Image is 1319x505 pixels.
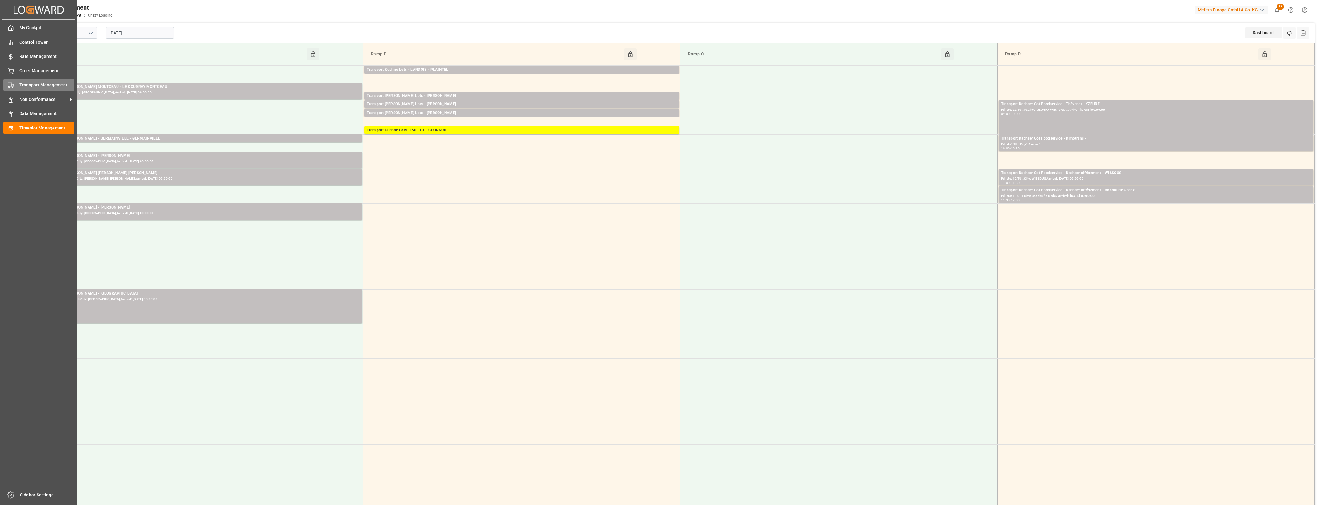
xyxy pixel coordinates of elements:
button: show 13 new notifications [1270,3,1284,17]
div: Pallets: 27,TU: 2398,City: [GEOGRAPHIC_DATA],Arrival: [DATE] 00:00:00 [50,297,360,302]
div: - [1010,181,1011,184]
div: - [1010,199,1011,201]
div: Transport Kuehne Lots - PALLUT - COURNON [367,127,677,133]
div: 09:00 [1001,113,1010,115]
div: Melitta Europa GmbH & Co. KG [1195,6,1268,14]
div: Transport Kuehne Lots - LANDOIS - PLAINTEL [367,67,677,73]
div: Transport Dachser Cof Foodservice - Dachser affrètement - Bondoufle Cedex [1001,187,1311,193]
span: Non Conformance [19,96,68,103]
div: Pallets: 22,TU: 36,City: [GEOGRAPHIC_DATA],Arrival: [DATE] 00:00:00 [1001,107,1311,113]
div: Transport [PERSON_NAME] Lots - [PERSON_NAME] [367,93,677,99]
a: Timeslot Management [3,122,74,134]
div: Pallets: ,TU: 120,City: [GEOGRAPHIC_DATA],Arrival: [DATE] 00:00:00 [50,90,360,95]
span: Sidebar Settings [20,492,75,498]
div: Transport Dachser Cof Foodservice - Dimotrans - [1001,136,1311,142]
div: Transport [PERSON_NAME] Lots - [PERSON_NAME] [367,101,677,107]
a: My Cockpit [3,22,74,34]
div: Pallets: 10,TU: ,City: WISSOUS,Arrival: [DATE] 00:00:00 [1001,176,1311,181]
span: Control Tower [19,39,74,46]
a: Order Management [3,65,74,77]
div: Transport [PERSON_NAME] [PERSON_NAME] [PERSON_NAME] [50,170,360,176]
div: 11:30 [1011,181,1020,184]
span: Timeslot Management [19,125,74,131]
div: Pallets: 1,TU: 481,City: [GEOGRAPHIC_DATA],Arrival: [DATE] 00:00:00 [50,211,360,216]
span: Transport Management [19,82,74,88]
div: Ramp C [685,48,941,60]
div: Pallets: 2,TU: 908,City: [GEOGRAPHIC_DATA],Arrival: [DATE] 00:00:00 [50,159,360,164]
div: Transport [PERSON_NAME] Lots - [PERSON_NAME] [367,110,677,116]
a: Control Tower [3,36,74,48]
div: Pallets: 6,TU: 1511,City: CARQUEFOU,Arrival: [DATE] 00:00:00 [367,107,677,113]
div: 10:00 [1001,147,1010,150]
div: Transport [PERSON_NAME] - [PERSON_NAME] [50,153,360,159]
button: open menu [86,28,95,38]
div: 10:00 [1011,113,1020,115]
a: Data Management [3,108,74,120]
div: Pallets: 2,TU: 602,City: [GEOGRAPHIC_DATA],Arrival: [DATE] 00:00:00 [367,133,677,139]
a: Rate Management [3,50,74,62]
div: Pallets: 3,TU: 313,City: PLAINTEL,Arrival: [DATE] 00:00:00 [367,73,677,78]
span: My Cockpit [19,25,74,31]
div: Ramp B [368,48,624,60]
div: 11:00 [1001,181,1010,184]
div: Transport [PERSON_NAME] - [PERSON_NAME] [50,205,360,211]
div: Transport [PERSON_NAME] - [GEOGRAPHIC_DATA] [50,291,360,297]
div: Pallets: ,TU: 204,City: [GEOGRAPHIC_DATA],Arrival: [DATE] 00:00:00 [50,142,360,147]
div: Pallets: ,TU: ,City: ,Arrival: [1001,142,1311,147]
div: Pallets: 1,TU: 118,City: [PERSON_NAME] [PERSON_NAME],Arrival: [DATE] 00:00:00 [50,176,360,181]
span: 13 [1277,4,1284,10]
div: 11:30 [1001,199,1010,201]
div: Pallets: ,TU: 105,City: [GEOGRAPHIC_DATA],Arrival: [DATE] 00:00:00 [367,116,677,121]
div: 12:00 [1011,199,1020,201]
div: Pallets: 1,TU: 4,City: Bondoufle Cedex,Arrival: [DATE] 00:00:00 [1001,193,1311,199]
a: Transport Management [3,79,74,91]
span: Data Management [19,110,74,117]
div: Transport Dachser Cof Foodservice - Dachser affrètement - WISSOUS [1001,170,1311,176]
div: Ramp D [1003,48,1258,60]
div: - [1010,113,1011,115]
div: Dashboard [1245,27,1282,38]
input: DD-MM-YYYY [106,27,174,39]
div: Transport Dachser Cof Foodservice - Thévenet - YZEURE [1001,101,1311,107]
button: Melitta Europa GmbH & Co. KG [1195,4,1270,16]
div: Transport [PERSON_NAME] - GERMAINVILLE - GERMAINVILLE [50,136,360,142]
div: - [1010,147,1011,150]
div: Transport [PERSON_NAME] MONTCEAU - LE COUDRAY MONTCEAU [50,84,360,90]
button: Help Center [1284,3,1298,17]
div: Ramp A [51,48,307,60]
span: Order Management [19,68,74,74]
div: Pallets: 4,TU: 679,City: [GEOGRAPHIC_DATA],Arrival: [DATE] 00:00:00 [367,99,677,104]
div: 10:30 [1011,147,1020,150]
span: Rate Management [19,53,74,60]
